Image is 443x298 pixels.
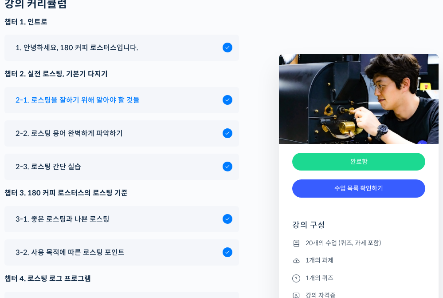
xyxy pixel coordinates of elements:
[292,238,425,248] li: 20개의 수업 (퀴즈, 과제 포함)
[4,68,239,80] div: 챕터 2. 실전 로스팅, 기본기 다지기
[16,213,110,225] span: 3-1. 좋은 로스팅과 나쁜 로스팅
[16,246,125,258] span: 3-2. 사용 목적에 따른 로스팅 포인트
[137,238,148,245] span: 설정
[16,161,81,173] span: 2-3. 로스팅 간단 실습
[292,220,425,238] h4: 강의 구성
[16,42,138,54] span: 1. 안녕하세요, 180 커피 로스터스입니다.
[3,224,59,246] a: 홈
[292,255,425,266] li: 1개의 과제
[4,187,239,199] div: 챕터 3. 180 커피 로스터스의 로스팅 기준
[16,94,140,106] span: 2-1. 로스팅을 잘하기 위해 알아야 할 것들
[59,224,114,246] a: 대화
[114,224,170,246] a: 설정
[292,179,425,198] a: 수업 목록 확인하기
[4,17,239,27] h3: 챕터 1. 인트로
[11,42,232,54] a: 1. 안녕하세요, 180 커피 로스터스입니다.
[16,127,123,139] span: 2-2. 로스팅 용어 완벽하게 파악하기
[28,238,33,245] span: 홈
[11,213,232,225] a: 3-1. 좋은 로스팅과 나쁜 로스팅
[11,127,232,139] a: 2-2. 로스팅 용어 완벽하게 파악하기
[292,153,425,171] div: 완료함
[292,273,425,283] li: 1개의 퀴즈
[81,238,92,245] span: 대화
[11,94,232,106] a: 2-1. 로스팅을 잘하기 위해 알아야 할 것들
[11,246,232,258] a: 3-2. 사용 목적에 따른 로스팅 포인트
[11,161,232,173] a: 2-3. 로스팅 간단 실습
[4,273,239,285] div: 챕터 4. 로스팅 로그 프로그램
